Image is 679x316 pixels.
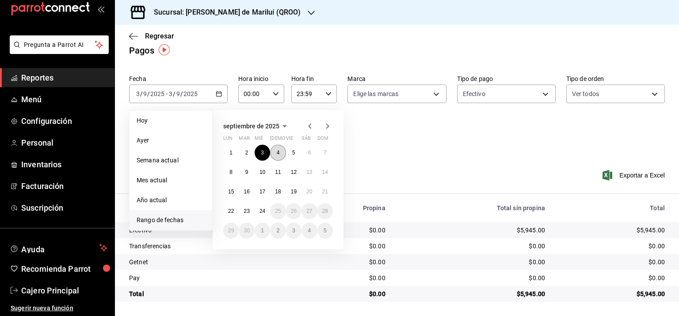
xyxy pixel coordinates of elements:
[286,164,301,180] button: 12 de septiembre de 2025
[317,145,333,161] button: 7 de septiembre de 2025
[286,135,293,145] abbr: viernes
[559,226,665,235] div: $5,945.00
[147,90,150,97] span: /
[183,90,198,97] input: ----
[400,242,545,250] div: $0.00
[21,180,107,192] span: Facturación
[21,72,107,84] span: Reportes
[21,202,107,214] span: Suscripción
[270,184,286,200] button: 18 de septiembre de 2025
[261,227,264,234] abbr: 1 de octubre de 2025
[291,189,297,195] abbr: 19 de septiembre de 2025
[21,263,107,275] span: Recomienda Parrot
[306,258,385,266] div: $0.00
[229,169,233,175] abbr: 8 de septiembre de 2025
[228,189,234,195] abbr: 15 de septiembre de 2025
[400,258,545,266] div: $0.00
[11,304,107,313] span: Sugerir nueva función
[228,208,234,214] abbr: 22 de septiembre de 2025
[244,208,249,214] abbr: 23 de septiembre de 2025
[255,184,270,200] button: 17 de septiembre de 2025
[140,90,143,97] span: /
[229,150,233,156] abbr: 1 de septiembre de 2025
[286,145,301,161] button: 5 de septiembre de 2025
[223,184,239,200] button: 15 de septiembre de 2025
[566,76,665,82] label: Tipo de orden
[239,223,254,239] button: 30 de septiembre de 2025
[168,90,173,97] input: --
[239,184,254,200] button: 16 de septiembre de 2025
[228,227,234,234] abbr: 29 de septiembre de 2025
[21,243,96,253] span: Ayuda
[559,289,665,298] div: $5,945.00
[255,223,270,239] button: 1 de octubre de 2025
[255,164,270,180] button: 10 de septiembre de 2025
[239,164,254,180] button: 9 de septiembre de 2025
[400,274,545,282] div: $0.00
[244,189,249,195] abbr: 16 de septiembre de 2025
[270,135,322,145] abbr: jueves
[137,136,205,145] span: Ayer
[277,150,280,156] abbr: 4 de septiembre de 2025
[322,189,328,195] abbr: 21 de septiembre de 2025
[301,135,311,145] abbr: sábado
[306,189,312,195] abbr: 20 de septiembre de 2025
[604,170,665,181] span: Exportar a Excel
[324,227,327,234] abbr: 5 de octubre de 2025
[223,164,239,180] button: 8 de septiembre de 2025
[270,223,286,239] button: 2 de octubre de 2025
[129,76,228,82] label: Fecha
[255,135,263,145] abbr: miércoles
[400,226,545,235] div: $5,945.00
[292,150,295,156] abbr: 5 de septiembre de 2025
[347,76,446,82] label: Marca
[463,89,485,98] span: Efectivo
[150,90,165,97] input: ----
[400,289,545,298] div: $5,945.00
[137,196,205,205] span: Año actual
[145,32,174,40] span: Regresar
[291,76,337,82] label: Hora fin
[245,150,248,156] abbr: 2 de septiembre de 2025
[129,242,292,250] div: Transferencias
[10,35,109,54] button: Pregunta a Parrot AI
[277,227,280,234] abbr: 2 de octubre de 2025
[21,115,107,127] span: Configuración
[21,285,107,297] span: Cajero Principal
[6,46,109,56] a: Pregunta a Parrot AI
[176,90,180,97] input: --
[286,184,301,200] button: 19 de septiembre de 2025
[239,135,249,145] abbr: martes
[255,145,270,161] button: 3 de septiembre de 2025
[21,158,107,170] span: Inventarios
[308,227,311,234] abbr: 4 de octubre de 2025
[559,242,665,250] div: $0.00
[129,32,174,40] button: Regresar
[223,203,239,219] button: 22 de septiembre de 2025
[166,90,168,97] span: -
[301,164,317,180] button: 13 de septiembre de 2025
[21,93,107,105] span: Menú
[457,76,556,82] label: Tipo de pago
[275,169,281,175] abbr: 11 de septiembre de 2025
[270,164,286,180] button: 11 de septiembre de 2025
[159,44,170,55] img: Tooltip marker
[136,90,140,97] input: --
[301,223,317,239] button: 4 de octubre de 2025
[223,135,233,145] abbr: lunes
[223,121,290,131] button: septiembre de 2025
[275,208,281,214] abbr: 25 de septiembre de 2025
[129,258,292,266] div: Getnet
[137,216,205,225] span: Rango de fechas
[317,203,333,219] button: 28 de septiembre de 2025
[306,169,312,175] abbr: 13 de septiembre de 2025
[559,274,665,282] div: $0.00
[301,145,317,161] button: 6 de septiembre de 2025
[322,169,328,175] abbr: 14 de septiembre de 2025
[97,5,104,12] button: open_drawer_menu
[129,274,292,282] div: Pay
[286,203,301,219] button: 26 de septiembre de 2025
[24,40,95,50] span: Pregunta a Parrot AI
[275,189,281,195] abbr: 18 de septiembre de 2025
